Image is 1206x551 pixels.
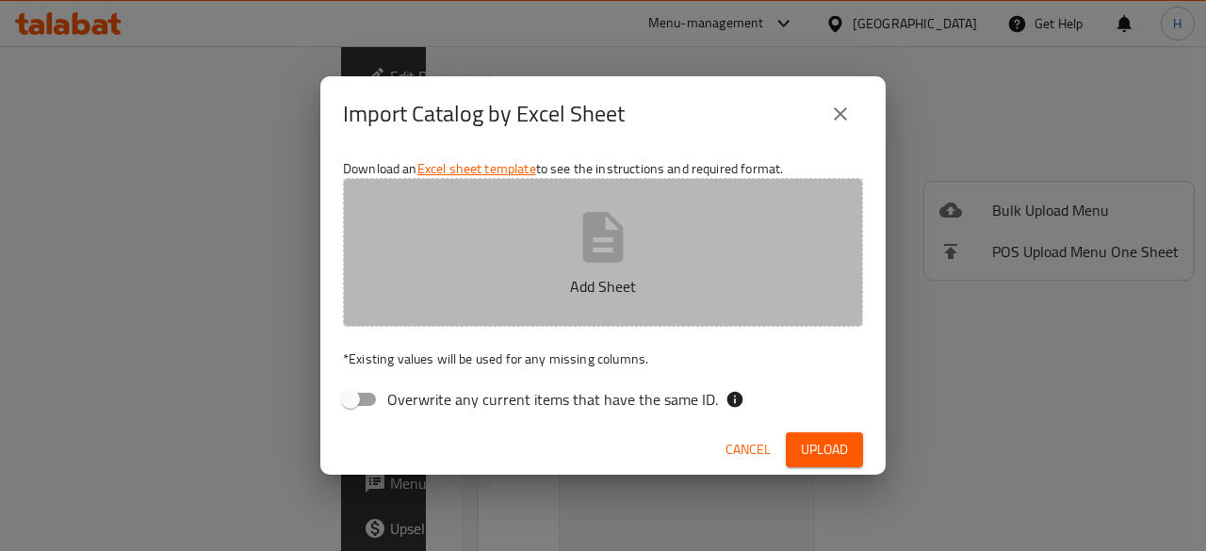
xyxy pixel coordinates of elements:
[725,438,771,462] span: Cancel
[786,432,863,467] button: Upload
[372,275,834,298] p: Add Sheet
[417,156,536,181] a: Excel sheet template
[725,390,744,409] svg: If the overwrite option isn't selected, then the items that match an existing ID will be ignored ...
[343,178,863,327] button: Add Sheet
[320,152,886,425] div: Download an to see the instructions and required format.
[387,388,718,411] span: Overwrite any current items that have the same ID.
[343,99,625,129] h2: Import Catalog by Excel Sheet
[718,432,778,467] button: Cancel
[818,91,863,137] button: close
[801,438,848,462] span: Upload
[343,349,863,368] p: Existing values will be used for any missing columns.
